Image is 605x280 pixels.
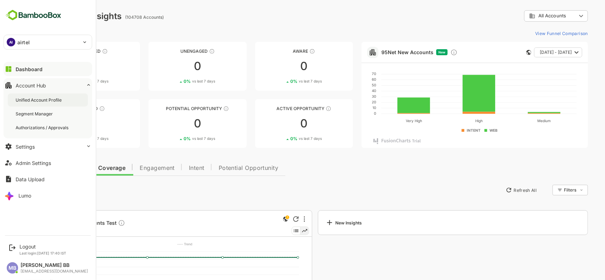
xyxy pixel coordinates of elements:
[347,100,351,104] text: 20
[508,28,563,39] button: View Funnel Comparison
[357,49,409,55] a: 95Net New Accounts
[124,118,222,129] div: 0
[285,48,290,54] div: These accounts have just entered the buying cycle and need further nurturing
[4,35,92,49] div: AIairtel
[4,8,63,22] img: BambooboxFullLogoMark.5f36c76dfaba33ec1ec1367b70bb1252.svg
[124,106,222,111] div: Potential Opportunity
[17,106,115,111] div: Engaged
[159,136,190,141] div: 0 %
[347,72,351,76] text: 70
[230,99,329,148] a: Active OpportunityThese accounts have open opportunities which might be at any of the Sales Stage...
[77,48,83,54] div: These accounts have not been engaged with for a defined time period
[7,38,15,46] div: AI
[279,216,280,222] div: More
[4,78,92,92] button: Account Hub
[52,136,84,141] div: 0 %
[159,79,190,84] div: 0 %
[17,118,115,129] div: 0
[502,50,506,55] div: This card does not support filter and segments
[93,219,100,228] div: Description not present
[230,48,329,54] div: Aware
[265,136,297,141] div: 0 %
[124,48,222,54] div: Unengaged
[347,77,351,81] text: 60
[184,48,190,54] div: These accounts have not shown enough engagement and need nurturing
[347,88,351,93] text: 40
[426,49,433,56] div: Discover new ICP-fit accounts showing engagement — via intent surges, anonymous website visits, L...
[198,106,204,112] div: These accounts are MQAs and can be passed on to Inside Sales
[17,61,115,72] div: 0
[268,216,274,222] div: Refresh
[265,79,297,84] div: 0 %
[34,273,41,276] text: 60K
[74,106,80,112] div: These accounts are warm, further nurturing would qualify them to MQAs
[515,48,547,57] span: [DATE] - [DATE]
[16,111,54,117] div: Segment Manager
[124,42,222,91] a: UnengagedThese accounts have not shown enough engagement and need nurturing00%vs last 7 days
[124,61,222,72] div: 0
[16,160,51,166] div: Admin Settings
[230,118,329,129] div: 0
[100,15,141,20] ag: (104708 Accounts)
[24,165,101,171] span: Data Quality and Coverage
[504,13,552,19] div: All Accounts
[17,48,115,54] div: Unreached
[52,79,84,84] div: 0 %
[17,39,30,46] p: airtel
[17,184,69,196] button: New Insights
[274,79,297,84] span: vs last 7 days
[499,9,563,23] div: All Accounts
[514,13,541,18] span: All Accounts
[115,165,150,171] span: Engagement
[34,265,41,269] text: 80K
[293,210,564,235] a: New Insights
[61,79,84,84] span: vs last 7 days
[257,215,265,224] div: This is a global insight. Segment selection is not applicable for this view
[509,47,558,57] button: [DATE] - [DATE]
[167,79,190,84] span: vs last 7 days
[349,111,351,115] text: 0
[21,262,88,268] div: [PERSON_NAME] BB
[38,219,103,228] a: 104703 Accounts TestDescription not present
[124,99,222,148] a: Potential OpportunityThese accounts are MQAs and can be passed on to Inside Sales00%vs last 7 days
[167,136,190,141] span: vs last 7 days
[21,269,88,274] div: [EMAIL_ADDRESS][DOMAIN_NAME]
[4,156,92,170] button: Admin Settings
[4,188,92,202] button: Lumo
[16,144,35,150] div: Settings
[347,94,351,98] text: 30
[164,165,180,171] span: Intent
[194,165,254,171] span: Potential Opportunity
[16,66,43,72] div: Dashboard
[478,184,515,196] button: Refresh All
[152,242,168,246] text: ---- Trend
[301,106,307,112] div: These accounts have open opportunities which might be at any of the Sales Stages
[274,136,297,141] span: vs last 7 days
[348,105,351,110] text: 10
[4,172,92,186] button: Data Upload
[38,219,100,228] span: 104703 Accounts Test
[301,218,337,227] div: New Insights
[465,128,473,132] text: WEB
[4,62,92,76] button: Dashboard
[33,250,41,253] text: 120K
[17,42,115,91] a: UnreachedThese accounts have not been engaged with for a defined time period00%vs last 7 days
[512,119,526,123] text: Medium
[16,176,45,182] div: Data Upload
[4,139,92,154] button: Settings
[538,184,563,196] div: Filters
[19,244,66,250] div: Logout
[450,119,458,123] text: High
[539,187,552,193] div: Filters
[61,136,84,141] span: vs last 7 days
[17,99,115,148] a: EngagedThese accounts are warm, further nurturing would qualify them to MQAs00%vs last 7 days
[18,193,31,199] div: Lumo
[230,42,329,91] a: AwareThese accounts have just entered the buying cycle and need further nurturing00%vs last 7 days
[16,97,63,103] div: Unified Account Profile
[19,251,66,255] p: Last login: [DATE] 17:40 IST
[347,83,351,87] text: 50
[17,11,97,21] div: Dashboard Insights
[16,125,70,131] div: Authorizations / Approvals
[33,257,41,261] text: 100K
